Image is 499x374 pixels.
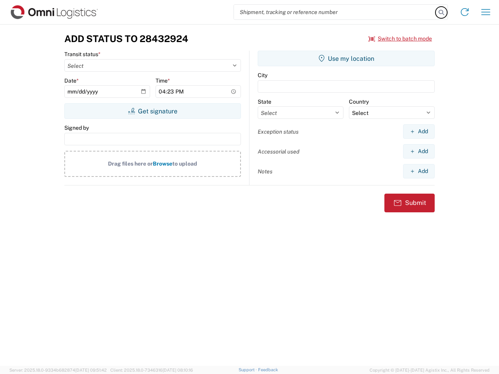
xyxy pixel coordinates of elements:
[258,128,299,135] label: Exception status
[258,168,273,175] label: Notes
[64,124,89,131] label: Signed by
[9,368,107,372] span: Server: 2025.18.0-9334b682874
[258,72,267,79] label: City
[239,367,258,372] a: Support
[258,367,278,372] a: Feedback
[64,77,79,84] label: Date
[258,51,435,66] button: Use my location
[163,368,193,372] span: [DATE] 08:10:16
[108,161,153,167] span: Drag files here or
[156,77,170,84] label: Time
[153,161,172,167] span: Browse
[403,164,435,178] button: Add
[64,103,241,119] button: Get signature
[234,5,436,19] input: Shipment, tracking or reference number
[403,144,435,159] button: Add
[370,367,490,374] span: Copyright © [DATE]-[DATE] Agistix Inc., All Rights Reserved
[258,98,271,105] label: State
[75,368,107,372] span: [DATE] 09:51:42
[368,32,432,45] button: Switch to batch mode
[384,194,435,212] button: Submit
[349,98,369,105] label: Country
[64,51,101,58] label: Transit status
[403,124,435,139] button: Add
[64,33,188,44] h3: Add Status to 28432924
[258,148,299,155] label: Accessorial used
[110,368,193,372] span: Client: 2025.18.0-7346316
[172,161,197,167] span: to upload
